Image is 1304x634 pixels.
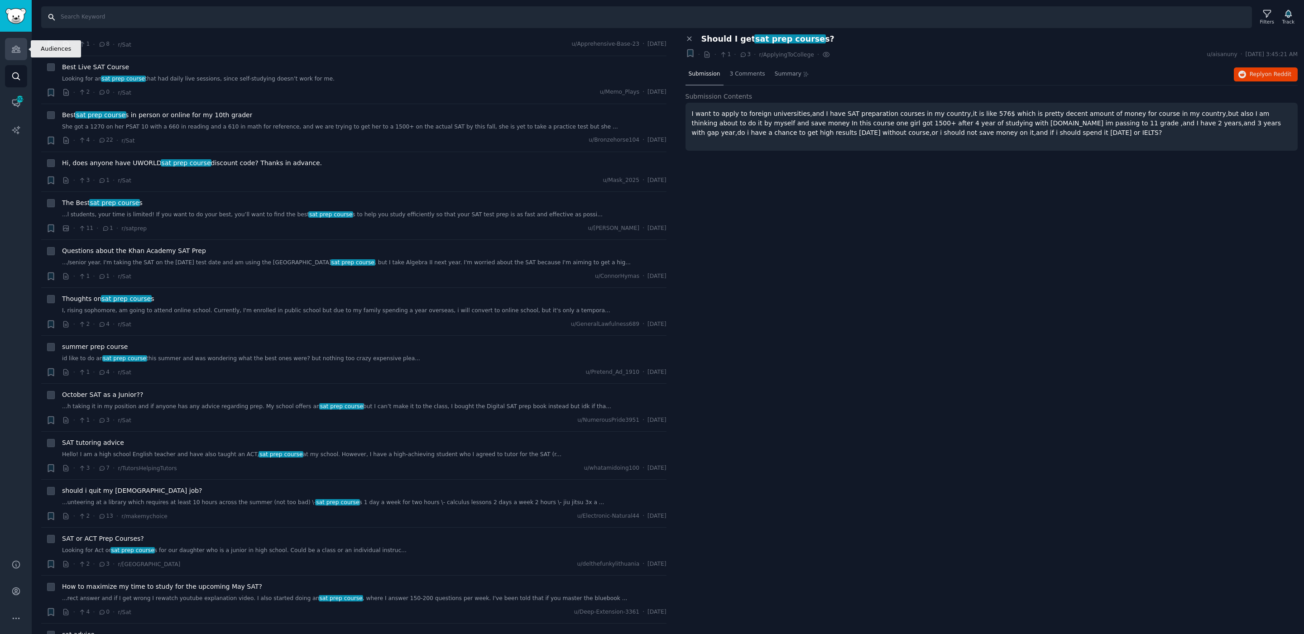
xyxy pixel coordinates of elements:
[113,367,115,377] span: ·
[642,368,644,377] span: ·
[642,608,644,616] span: ·
[98,512,113,520] span: 13
[98,608,110,616] span: 0
[41,6,1252,28] input: Search Keyword
[113,272,115,281] span: ·
[78,224,93,233] span: 11
[817,50,819,59] span: ·
[62,451,666,459] a: Hello! I am a high school English teacher and have also taught an ACT/sat prep courseat my school...
[118,369,131,376] span: r/Sat
[102,224,113,233] span: 1
[62,486,202,496] a: should i quit my [DEMOGRAPHIC_DATA] job?
[118,609,131,615] span: r/Sat
[73,607,75,617] span: ·
[62,158,322,168] a: Hi, does anyone have UWORLDsat prep coursediscount code? Thanks in advance.
[319,403,364,410] span: sat prep course
[719,51,731,59] span: 1
[98,40,110,48] span: 8
[98,320,110,329] span: 4
[308,211,353,218] span: sat prep course
[647,320,666,329] span: [DATE]
[647,224,666,233] span: [DATE]
[93,559,95,569] span: ·
[62,110,252,120] a: Bestsat prep courses in person or online for my 10th grader
[93,415,95,425] span: ·
[642,512,644,520] span: ·
[642,464,644,472] span: ·
[775,70,801,78] span: Summary
[93,463,95,473] span: ·
[62,534,144,543] a: SAT or ACT Prep Courses?
[98,464,110,472] span: 7
[642,320,644,329] span: ·
[93,367,95,377] span: ·
[73,136,75,145] span: ·
[73,463,75,473] span: ·
[98,416,110,424] span: 3
[98,88,110,96] span: 0
[113,607,115,617] span: ·
[647,176,666,185] span: [DATE]
[113,415,115,425] span: ·
[647,416,666,424] span: [DATE]
[73,176,75,185] span: ·
[647,136,666,144] span: [DATE]
[116,136,118,145] span: ·
[5,92,27,114] a: 302
[577,416,639,424] span: u/NumerousPride3951
[78,176,90,185] span: 3
[93,40,95,49] span: ·
[118,90,131,96] span: r/Sat
[5,8,26,24] img: GummySearch logo
[686,92,753,101] span: Submission Contents
[62,75,666,83] a: Looking for ansat prep coursethat had daily live sessions, since self-studying doesn’t work for me.
[113,40,115,49] span: ·
[78,272,90,281] span: 1
[689,70,720,78] span: Submission
[1234,67,1298,82] button: Replyon Reddit
[113,176,115,185] span: ·
[98,176,110,185] span: 1
[647,368,666,377] span: [DATE]
[584,464,639,472] span: u/whatamidoing100
[73,367,75,377] span: ·
[78,512,90,520] span: 2
[714,50,716,59] span: ·
[577,512,639,520] span: u/Electronic-Natural44
[62,294,154,304] span: Thoughts on s
[600,88,639,96] span: u/Memo_Plays
[1250,71,1291,79] span: Reply
[642,88,644,96] span: ·
[73,511,75,521] span: ·
[589,136,639,144] span: u/Bronzehorse104
[118,273,131,280] span: r/Sat
[118,465,177,472] span: r/TutorsHelpingTutors
[62,198,143,208] span: The Best s
[62,342,128,352] a: summer prep course
[331,259,375,266] span: sat prep course
[62,582,262,591] a: How to maximize my time to study for the upcoming May SAT?
[78,136,90,144] span: 4
[62,211,666,219] a: ...l students, your time is limited! If you want to do your best, you’ll want to find the bestsat...
[647,560,666,568] span: [DATE]
[73,88,75,97] span: ·
[647,464,666,472] span: [DATE]
[647,40,666,48] span: [DATE]
[62,390,143,400] span: October SAT as a Junior??
[118,42,131,48] span: r/Sat
[96,224,98,233] span: ·
[62,499,666,507] a: ...unteering at a library which requires at least 10 hours across the summer (not too bad) \-sat ...
[93,511,95,521] span: ·
[89,199,140,206] span: sat prep course
[78,416,90,424] span: 1
[116,224,118,233] span: ·
[1279,8,1298,27] button: Track
[62,438,124,448] a: SAT tutoring advice
[62,355,666,363] a: id like to do ansat prep coursethis summer and was wondering what the best ones were? but nothing...
[93,319,95,329] span: ·
[62,246,206,256] a: Questions about the Khan Academy SAT Prep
